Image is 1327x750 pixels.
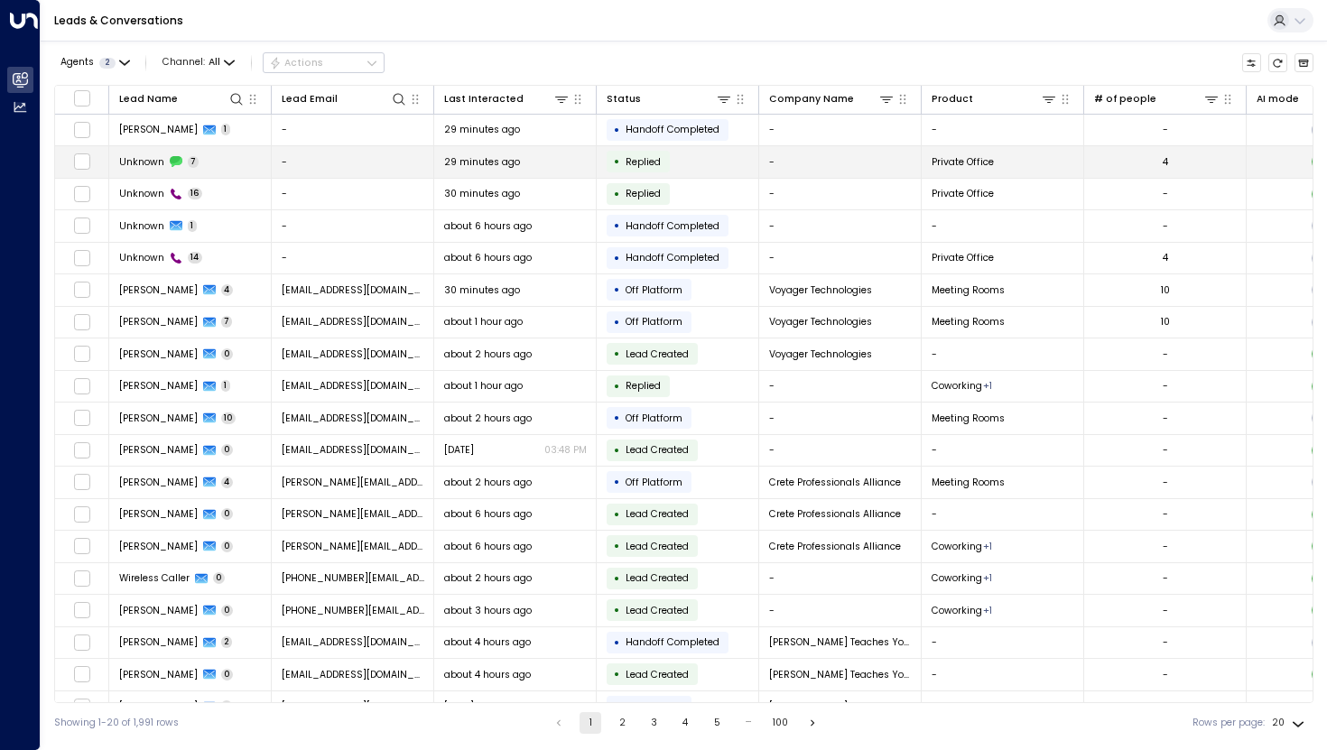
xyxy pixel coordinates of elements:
span: Refresh [1268,53,1288,73]
span: 0 [221,605,234,616]
td: - [759,146,922,178]
div: • [614,278,620,301]
span: Lead Created [626,540,689,553]
div: - [1163,187,1168,200]
td: - [759,115,922,146]
div: - [1163,635,1168,649]
div: - [1163,604,1168,617]
span: Toggle select row [73,474,90,491]
span: 1 [221,380,231,392]
span: Replied [626,187,661,200]
span: 8309982239@call.com [282,571,424,585]
span: Toggle select row [73,249,90,266]
span: All [209,57,220,68]
p: 03:48 PM [544,443,587,457]
span: Wireless Caller [119,571,190,585]
span: Jennifer Cook [119,476,198,489]
span: 14 [188,252,203,264]
button: Go to next page [802,712,823,734]
span: 0 [221,541,234,552]
button: Channel:All [157,53,240,72]
div: 20 [1272,712,1308,734]
span: Off Platform [626,699,682,713]
div: • [614,662,620,686]
div: Company Name [769,91,854,107]
div: - [1163,668,1168,681]
div: Product [932,90,1058,107]
span: Coworking [932,571,982,585]
button: Go to page 2 [611,712,633,734]
a: Leads & Conversations [54,13,183,28]
span: 7 [221,316,233,328]
span: Off Platform [626,476,682,489]
span: 0 [221,444,234,456]
span: 30 minutes ago [444,283,520,297]
span: Toggle select row [73,505,90,523]
td: - [759,403,922,434]
span: 7049989902@call.com [282,604,424,617]
span: jbrandenburger@hopskipdrive.com [282,443,424,457]
span: 7 [188,156,200,168]
span: Lead Created [626,507,689,521]
div: 10 [1161,315,1170,329]
span: Kate Teaches Yoga [769,699,912,713]
span: Kate Teaches Yoga [769,635,912,649]
span: Off Platform [626,315,682,329]
div: • [614,246,620,270]
span: 4 [221,284,234,296]
div: • [614,182,620,206]
span: Toggle select row [73,282,90,299]
div: • [614,631,620,654]
span: Unknown [119,155,164,169]
button: Actions [263,52,385,74]
span: jennifer.cook@cretepa.com [282,476,424,489]
span: Channel: [157,53,240,72]
div: - [1163,219,1168,233]
div: AI mode [1257,91,1299,107]
td: - [922,659,1084,690]
span: kateteachesyoga@gmail.com [282,635,424,649]
span: Private Office [932,251,994,264]
span: Kate Burke [119,699,198,713]
td: - [759,435,922,467]
span: about 2 hours ago [444,347,532,361]
div: Last Interacted [444,90,571,107]
span: Toggle select all [73,89,90,106]
div: - [1163,347,1168,361]
span: Crete Professionals Alliance [769,540,901,553]
span: kateteachesyoga@gmail.com [282,668,424,681]
div: - [1163,379,1168,393]
span: Voyager Technologies [769,315,872,329]
span: Unknown [119,187,164,200]
div: - [1163,476,1168,489]
div: Private Office [983,604,992,617]
div: • [614,567,620,590]
span: Kelsey Lang [119,283,198,297]
button: Go to page 4 [674,712,696,734]
div: Lead Email [282,91,338,107]
div: Last Interacted [444,91,524,107]
button: page 1 [580,712,601,734]
span: 29 minutes ago [444,123,520,136]
span: Kelsey Lang [119,315,198,329]
span: Jennifer Brandenburger [119,412,198,425]
span: Jennifer Cook [119,507,198,521]
span: Crete Professionals Alliance [769,507,901,521]
span: Coworking [932,540,982,553]
span: 0 [221,508,234,520]
span: kelsey.lang@voyagertechnologies.com [282,315,424,329]
button: Go to page 5 [706,712,728,734]
td: - [922,627,1084,659]
span: Toggle select row [73,602,90,619]
td: - [759,371,922,403]
span: Toggle select row [73,410,90,427]
div: - [1163,412,1168,425]
span: kateteachesyoga@gmail.com [282,699,424,713]
span: 0 [213,572,226,584]
p: 10:29 AM [546,699,587,713]
nav: pagination navigation [547,712,824,734]
span: Meeting Rooms [932,476,1005,489]
div: Meeting Rooms [983,379,992,393]
span: Off Platform [626,412,682,425]
div: Lead Name [119,91,178,107]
